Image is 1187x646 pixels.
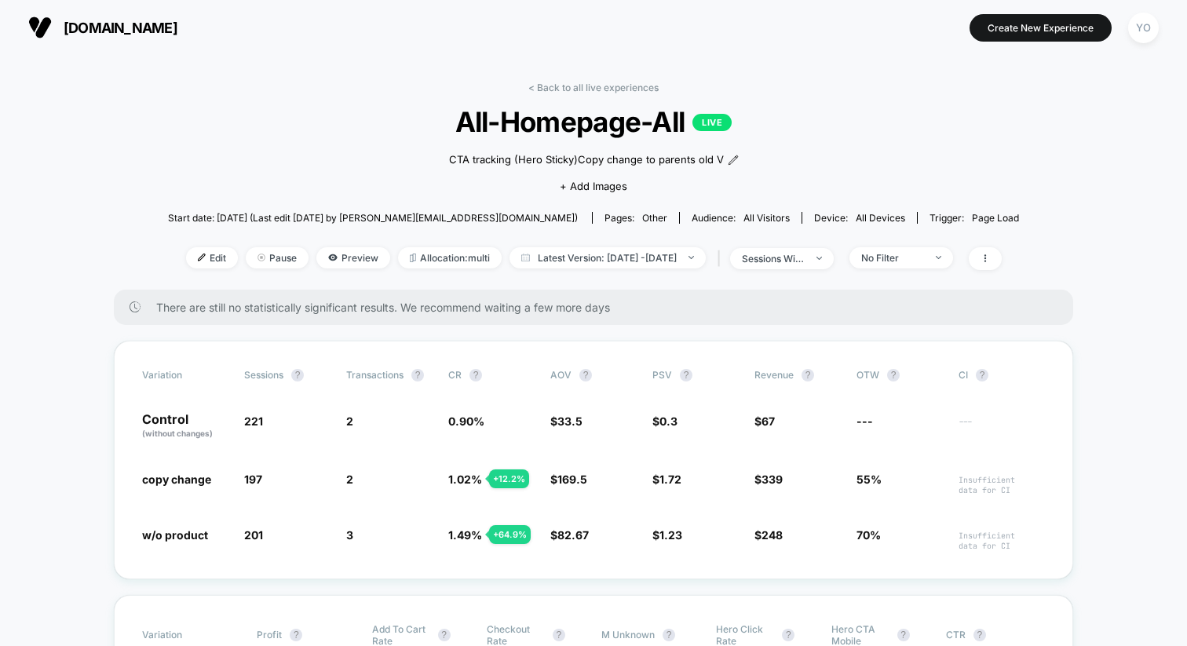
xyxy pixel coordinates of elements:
span: 1.49 % [448,528,482,542]
span: 1.02 % [448,473,482,486]
span: CTR [946,629,966,641]
span: Edit [186,247,238,268]
span: Pause [246,247,309,268]
span: w/o product [142,528,208,542]
span: Latest Version: [DATE] - [DATE] [509,247,706,268]
span: [DOMAIN_NAME] [64,20,177,36]
div: No Filter [861,252,924,264]
div: + 64.9 % [489,525,531,544]
span: 70% [856,528,881,542]
img: calendar [521,254,530,261]
span: All-Homepage-All [210,105,976,138]
span: Insufficient data for CI [959,475,1045,495]
button: YO [1123,12,1163,44]
span: --- [959,417,1045,440]
div: Trigger: [930,212,1019,224]
img: edit [198,254,206,261]
img: end [936,256,941,259]
span: other [642,212,667,224]
button: ? [887,369,900,381]
span: Sessions [244,369,283,381]
span: 2 [346,473,353,486]
span: Preview [316,247,390,268]
button: [DOMAIN_NAME] [24,15,182,40]
button: ? [438,629,451,641]
span: all devices [856,212,905,224]
span: AOV [550,369,572,381]
span: Start date: [DATE] (Last edit [DATE] by [PERSON_NAME][EMAIL_ADDRESS][DOMAIN_NAME]) [168,212,578,224]
div: Audience: [692,212,790,224]
span: OTW [856,369,943,381]
span: 1.23 [659,528,682,542]
span: 2 [346,414,353,428]
span: 82.67 [557,528,589,542]
span: $ [550,473,587,486]
span: $ [754,473,783,486]
button: ? [411,369,424,381]
a: < Back to all live experiences [528,82,659,93]
img: end [257,254,265,261]
span: Revenue [754,369,794,381]
span: Page Load [972,212,1019,224]
p: LIVE [692,114,732,131]
button: ? [802,369,814,381]
button: ? [663,629,675,641]
img: Visually logo [28,16,52,39]
img: end [688,256,694,259]
span: Device: [802,212,917,224]
span: + Add Images [560,180,627,192]
span: $ [652,473,681,486]
span: CTA tracking (Hero Sticky)Copy change to parents old V [449,152,724,168]
span: M Unknown [601,629,655,641]
span: 169.5 [557,473,587,486]
button: ? [973,629,986,641]
span: $ [754,414,775,428]
button: Create New Experience [970,14,1112,42]
span: $ [754,528,783,542]
span: CI [959,369,1045,381]
button: ? [579,369,592,381]
span: 67 [762,414,775,428]
button: ? [291,369,304,381]
button: ? [976,369,988,381]
button: ? [782,629,794,641]
span: $ [550,414,583,428]
div: YO [1128,13,1159,43]
span: Insufficient data for CI [959,531,1045,551]
button: ? [290,629,302,641]
p: Control [142,413,228,440]
span: 1.72 [659,473,681,486]
span: 248 [762,528,783,542]
span: $ [652,528,682,542]
span: CR [448,369,462,381]
span: Variation [142,369,228,381]
img: rebalance [410,254,416,262]
span: 339 [762,473,783,486]
span: There are still no statistically significant results. We recommend waiting a few more days [156,301,1042,314]
span: (without changes) [142,429,213,438]
div: sessions with impression [742,253,805,265]
span: 0.3 [659,414,678,428]
button: ? [553,629,565,641]
div: + 12.2 % [489,469,529,488]
span: All Visitors [743,212,790,224]
span: 0.90 % [448,414,484,428]
span: $ [652,414,678,428]
img: end [816,257,822,260]
span: copy change [142,473,211,486]
span: 55% [856,473,882,486]
span: 3 [346,528,353,542]
span: --- [856,414,873,428]
span: 201 [244,528,263,542]
span: Profit [257,629,282,641]
button: ? [469,369,482,381]
button: ? [897,629,910,641]
span: Transactions [346,369,404,381]
span: 197 [244,473,262,486]
div: Pages: [604,212,667,224]
span: 33.5 [557,414,583,428]
span: Allocation: multi [398,247,502,268]
span: 221 [244,414,263,428]
span: | [714,247,730,270]
button: ? [680,369,692,381]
